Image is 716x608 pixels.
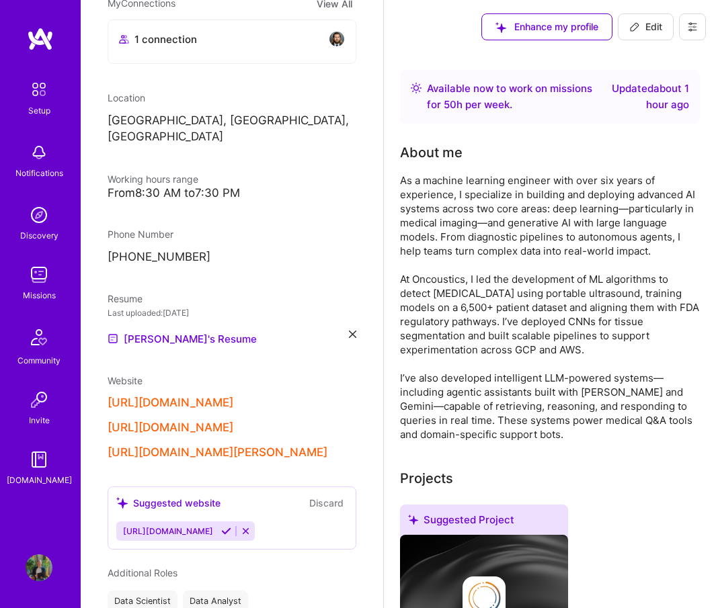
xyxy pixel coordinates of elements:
[26,554,52,581] img: User Avatar
[108,567,177,578] span: Additional Roles
[15,166,63,180] div: Notifications
[26,446,52,473] img: guide book
[108,293,143,304] span: Resume
[108,228,173,240] span: Phone Number
[400,468,453,488] div: Projects
[400,173,700,441] div: As a machine learning engineer with over six years of experience, I specialize in building and de...
[23,288,56,302] div: Missions
[241,526,251,536] i: Reject
[400,142,463,163] div: Tell us a little about yourself
[427,81,598,113] div: Available now to work on missions for h per week .
[349,331,356,338] i: icon Close
[604,81,689,113] div: Updated about 1 hour ago
[411,83,422,93] img: Availability
[221,526,231,536] i: Accept
[7,473,72,487] div: [DOMAIN_NAME]
[26,261,52,288] img: teamwork
[108,306,356,320] div: Last uploaded: [DATE]
[108,173,198,185] span: Working hours range
[108,375,143,386] span: Website
[108,331,257,347] a: [PERSON_NAME]'s Resume
[108,91,356,105] div: Location
[108,19,356,64] button: 1 connectionavatar
[22,554,56,581] a: User Avatar
[108,421,233,435] button: [URL][DOMAIN_NAME]
[23,321,55,353] img: Community
[116,496,221,510] div: Suggested website
[108,249,356,265] p: [PHONE_NUMBER]
[26,202,52,228] img: discovery
[26,386,52,413] img: Invite
[108,186,356,200] div: From 8:30 AM to 7:30 PM
[134,32,197,46] span: 1 connection
[108,396,233,410] button: [URL][DOMAIN_NAME]
[28,103,50,118] div: Setup
[108,333,118,344] img: Resume
[618,13,674,40] button: Edit
[400,142,463,163] div: About me
[116,497,128,509] i: icon SuggestedTeams
[25,75,53,103] img: setup
[400,505,568,540] div: Suggested Project
[305,495,348,511] button: Discard
[27,27,54,51] img: logo
[108,445,327,460] button: [URL][DOMAIN_NAME][PERSON_NAME]
[329,31,345,47] img: avatar
[119,34,129,44] i: icon Collaborator
[29,413,50,427] div: Invite
[444,98,456,111] span: 50
[20,228,58,243] div: Discovery
[17,353,61,367] div: Community
[629,20,662,34] span: Edit
[26,139,52,166] img: bell
[123,526,213,536] span: [URL][DOMAIN_NAME]
[408,515,418,525] i: icon SuggestedTeams
[108,113,356,145] p: [GEOGRAPHIC_DATA], [GEOGRAPHIC_DATA], [GEOGRAPHIC_DATA]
